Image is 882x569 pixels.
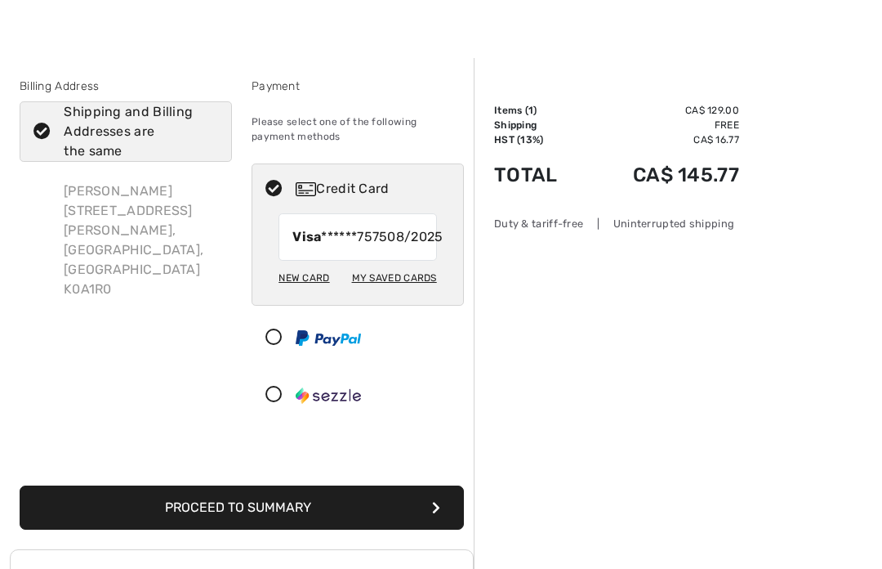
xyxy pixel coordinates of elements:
img: Sezzle [296,388,361,404]
button: Proceed to Summary [20,486,464,530]
td: HST (13%) [494,132,586,147]
strong: Visa [292,229,321,244]
td: Total [494,147,586,203]
div: Shipping and Billing Addresses are the same [64,102,207,161]
img: Credit Card [296,182,316,196]
span: 1 [528,105,533,116]
div: New Card [278,264,329,292]
td: CA$ 145.77 [586,147,739,203]
div: [PERSON_NAME] [STREET_ADDRESS] [PERSON_NAME], [GEOGRAPHIC_DATA], [GEOGRAPHIC_DATA] K0A1R0 [51,168,232,312]
div: Duty & tariff-free | Uninterrupted shipping [494,216,739,231]
div: My Saved Cards [352,264,437,292]
div: Please select one of the following payment methods [252,101,464,157]
td: Free [586,118,739,132]
td: Items ( ) [494,103,586,118]
div: Billing Address [20,78,232,95]
div: Payment [252,78,464,95]
div: Credit Card [296,179,452,199]
img: PayPal [296,330,361,346]
span: 08/2025 [387,227,443,247]
td: Shipping [494,118,586,132]
td: CA$ 16.77 [586,132,739,147]
td: CA$ 129.00 [586,103,739,118]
